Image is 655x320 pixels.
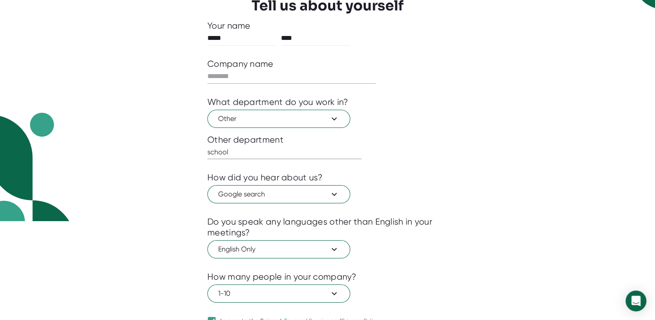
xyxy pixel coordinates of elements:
button: 1-10 [207,284,350,303]
div: Your name [207,20,448,31]
div: What department do you work in? [207,97,348,108]
div: Open Intercom Messenger [626,291,646,311]
span: 1-10 [218,288,339,299]
span: English Only [218,244,339,255]
button: Google search [207,185,350,203]
span: Other [218,114,339,124]
button: English Only [207,240,350,258]
div: Other department [207,134,448,145]
div: How did you hear about us? [207,172,323,183]
button: Other [207,110,350,128]
span: Google search [218,189,339,199]
div: Company name [207,59,274,69]
input: What department? [207,145,361,159]
div: How many people in your company? [207,271,357,282]
div: Do you speak any languages other than English in your meetings? [207,216,448,238]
